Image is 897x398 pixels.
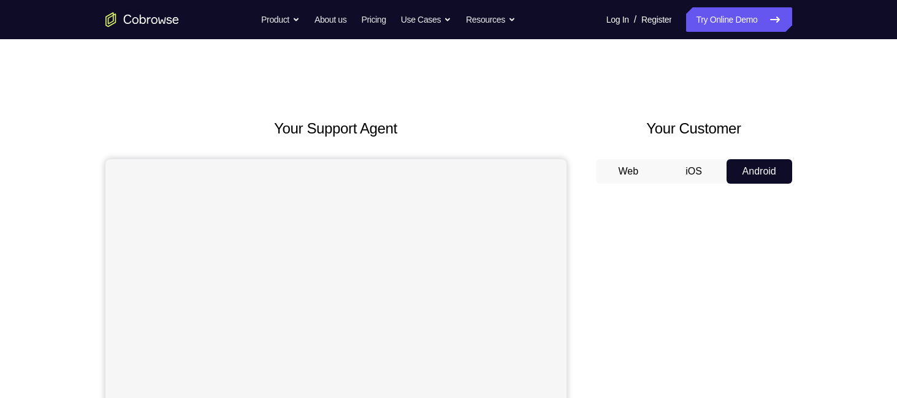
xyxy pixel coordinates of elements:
[105,12,179,27] a: Go to the home page
[466,7,516,32] button: Resources
[105,118,567,140] h2: Your Support Agent
[727,159,792,184] button: Android
[361,7,386,32] a: Pricing
[596,159,662,184] button: Web
[315,7,346,32] a: About us
[634,12,636,27] span: /
[596,118,792,140] h2: Your Customer
[401,7,451,32] button: Use Cases
[261,7,300,32] button: Product
[641,7,671,32] a: Register
[686,7,792,32] a: Try Online Demo
[606,7,629,32] a: Log In
[661,159,727,184] button: iOS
